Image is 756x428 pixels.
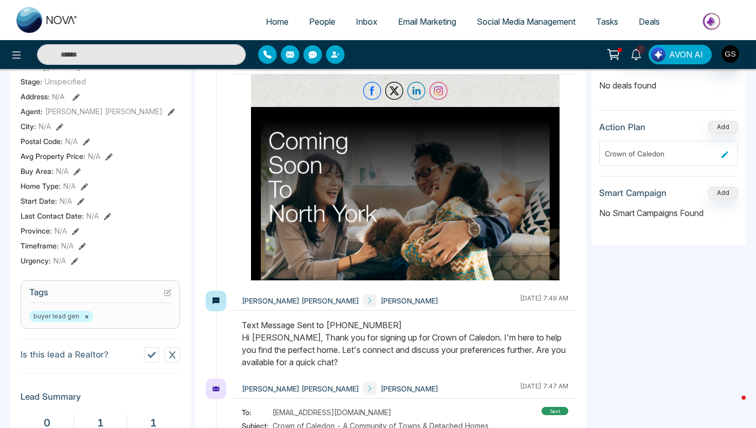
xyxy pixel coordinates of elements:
span: City : [21,121,36,132]
div: sent [542,407,568,415]
button: × [84,312,89,321]
span: N/A [39,121,51,132]
span: People [309,16,335,27]
span: [PERSON_NAME] [381,383,438,394]
span: Tasks [596,16,618,27]
span: [PERSON_NAME] [PERSON_NAME] [45,106,163,117]
span: Urgency : [21,255,51,266]
span: Social Media Management [477,16,575,27]
span: N/A [55,225,67,236]
a: Home [256,12,299,31]
a: 7 [624,45,649,63]
span: Home Type : [21,181,61,191]
span: [PERSON_NAME] [PERSON_NAME] [242,383,359,394]
p: Is this lead a Realtor? [21,348,109,362]
span: N/A [52,92,65,101]
span: Stage: [21,76,42,87]
h3: Tags [29,287,171,303]
span: 7 [636,45,645,54]
iframe: Intercom live chat [721,393,746,418]
span: N/A [63,181,76,191]
span: N/A [60,195,72,206]
img: Nova CRM Logo [16,7,78,33]
span: N/A [65,136,78,147]
span: Address: [21,91,65,102]
span: N/A [56,166,68,176]
span: Inbox [356,16,377,27]
div: Crown of Caledon [605,148,717,159]
h3: Lead Summary [21,391,180,407]
div: [DATE] 7:49 AM [520,294,568,307]
span: Start Date : [21,195,57,206]
a: Inbox [346,12,388,31]
button: AVON AI [649,45,712,64]
h3: Action Plan [599,122,645,132]
span: Agent: [21,106,43,117]
span: Deals [639,16,660,27]
a: Email Marketing [388,12,466,31]
span: N/A [61,240,74,251]
a: Deals [628,12,670,31]
span: [EMAIL_ADDRESS][DOMAIN_NAME] [273,407,391,418]
span: To: [242,407,273,418]
button: Add [708,121,738,133]
a: Tasks [586,12,628,31]
span: [PERSON_NAME] [381,295,438,306]
img: User Avatar [722,45,739,63]
span: AVON AI [669,48,703,61]
span: Unspecified [45,76,86,87]
span: N/A [86,210,99,221]
div: [DATE] 7:47 AM [520,382,568,395]
h3: Smart Campaign [599,188,667,198]
span: Home [266,16,289,27]
span: Timeframe : [21,240,59,251]
span: Province : [21,225,52,236]
p: No Smart Campaigns Found [599,207,738,219]
span: Avg Property Price : [21,151,85,162]
span: N/A [53,255,66,266]
span: N/A [88,151,100,162]
span: Buy Area : [21,166,53,176]
span: Postal Code : [21,136,63,147]
span: [PERSON_NAME] [PERSON_NAME] [242,295,359,306]
a: Social Media Management [466,12,586,31]
img: Lead Flow [651,47,665,62]
span: Email Marketing [398,16,456,27]
p: No deals found [599,79,738,92]
button: Add [708,187,738,199]
span: Last Contact Date : [21,210,84,221]
a: People [299,12,346,31]
img: Market-place.gif [675,10,750,33]
span: buyer lead gen [29,311,93,322]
